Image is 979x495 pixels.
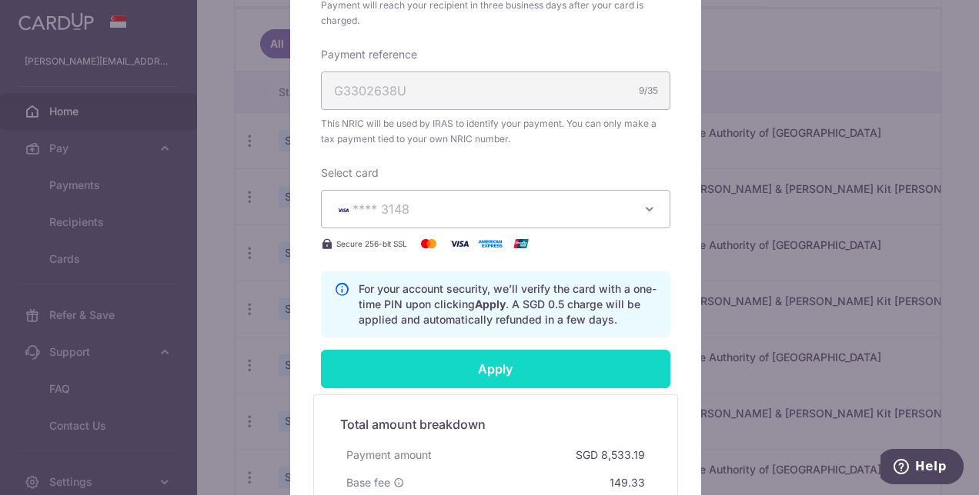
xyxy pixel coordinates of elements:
img: UnionPay [506,234,536,253]
h5: Total amount breakdown [340,415,651,434]
img: American Express [475,234,506,253]
img: Mastercard [413,234,444,253]
div: SGD 8,533.19 [570,441,651,469]
div: Payment amount [340,441,438,469]
span: Secure 256-bit SSL [336,238,407,250]
div: 9/35 [639,83,658,98]
span: This NRIC will be used by IRAS to identify your payment. You can only make a tax payment tied to ... [321,116,670,147]
img: VISA [334,204,353,215]
p: For your account security, we’ll verify the card with a one-time PIN upon clicking . A SGD 0.5 ch... [359,281,657,327]
label: Select card [321,165,379,181]
input: Apply [321,350,670,388]
label: Payment reference [321,47,417,62]
span: Base fee [346,475,390,490]
span: Help [35,11,66,25]
iframe: Opens a widget where you can find more information [880,449,964,487]
img: Visa [444,234,475,253]
b: Apply [475,297,506,311]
